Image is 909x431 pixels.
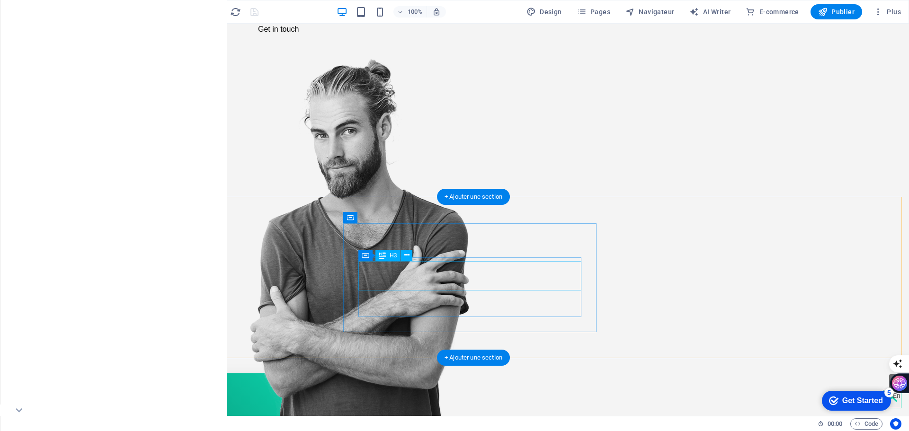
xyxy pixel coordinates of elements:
h6: Durée de la session [818,418,843,430]
span: AI Writer [689,7,731,17]
button: Publier [811,4,862,19]
span: Code [855,418,878,430]
button: Plus [870,4,905,19]
i: Actualiser la page [230,7,241,18]
span: H3 [390,253,397,258]
button: E-commerce [742,4,802,19]
div: + Ajouter une section [437,350,510,366]
span: Navigateur [625,7,674,17]
span: Pages [577,7,610,17]
i: Lors du redimensionnement, ajuster automatiquement le niveau de zoom en fonction de l'appareil sé... [432,8,441,16]
div: Get Started 5 items remaining, 0% complete [8,5,77,25]
button: Code [850,418,882,430]
div: Design (Ctrl+Alt+Y) [523,4,566,19]
span: Publier [818,7,855,17]
h6: 100% [408,6,423,18]
button: Usercentrics [890,418,901,430]
span: : [834,420,836,427]
button: Navigateur [622,4,678,19]
button: Pages [573,4,614,19]
span: 00 00 [828,418,842,430]
div: 5 [70,2,80,11]
button: reload [230,6,241,18]
div: + Ajouter une section [437,189,510,205]
button: Design [523,4,566,19]
span: Design [526,7,562,17]
button: AI Writer [686,4,734,19]
div: Get Started [28,10,69,19]
span: Plus [873,7,901,17]
span: E-commerce [746,7,799,17]
button: 100% [393,6,427,18]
